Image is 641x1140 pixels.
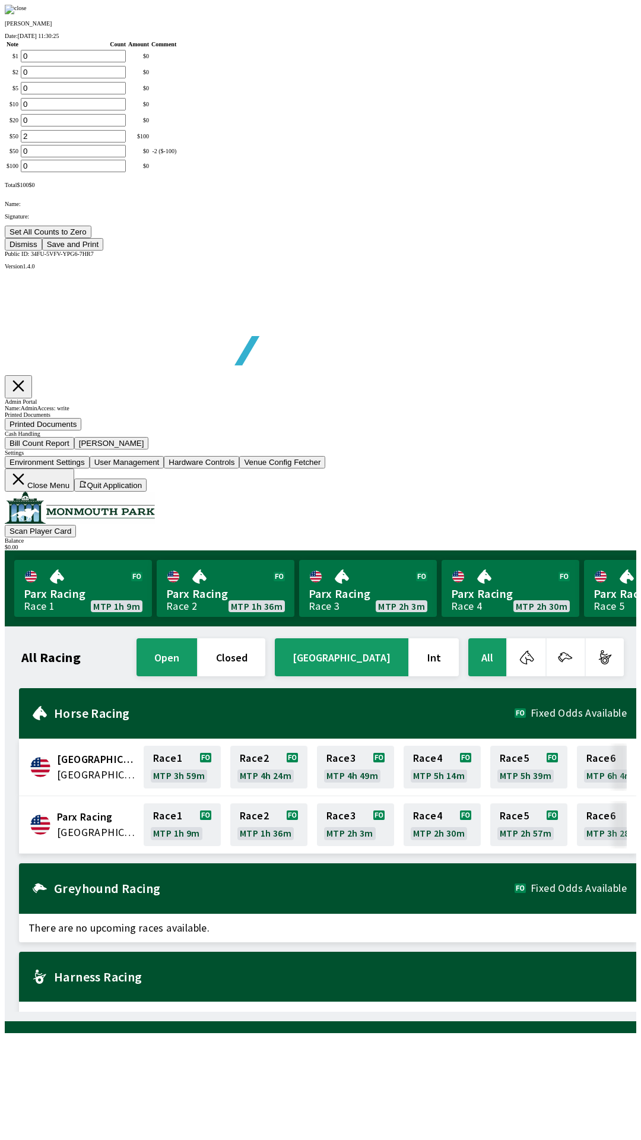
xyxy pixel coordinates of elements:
[299,560,437,617] a: Parx RacingRace 3MTP 2h 3m
[54,708,515,718] h2: Horse Racing
[586,811,615,821] span: Race 6
[586,753,615,763] span: Race 6
[326,771,378,780] span: MTP 4h 49m
[404,803,481,846] a: Race4MTP 2h 30m
[6,159,19,173] td: $ 100
[5,182,636,188] div: Total
[54,883,515,893] h2: Greyhound Racing
[5,213,636,220] p: Signature:
[166,586,285,601] span: Parx Racing
[157,560,294,617] a: Parx RacingRace 2MTP 1h 36m
[500,811,529,821] span: Race 5
[6,65,19,79] td: $ 2
[57,809,137,825] span: Parx Racing
[6,144,19,158] td: $ 50
[410,638,459,676] button: Int
[153,753,182,763] span: Race 1
[6,49,19,63] td: $ 1
[490,803,567,846] a: Race5MTP 2h 57m
[151,40,177,48] th: Comment
[413,753,442,763] span: Race 4
[5,20,636,27] p: [PERSON_NAME]
[442,560,579,617] a: Parx RacingRace 4MTP 2h 30m
[128,163,149,169] div: $ 0
[128,53,149,59] div: $ 0
[309,601,339,611] div: Race 3
[90,456,164,468] button: User Management
[18,33,59,39] span: [DATE] 11:30:25
[164,456,239,468] button: Hardware Controls
[5,201,636,207] p: Name:
[153,771,205,780] span: MTP 3h 59m
[5,226,91,238] button: Set All Counts to Zero
[19,914,636,942] span: There are no upcoming races available.
[413,771,465,780] span: MTP 5h 14m
[451,601,482,611] div: Race 4
[309,586,427,601] span: Parx Racing
[5,5,27,14] img: close
[5,411,636,418] div: Printed Documents
[57,767,137,783] span: United States
[317,803,394,846] a: Race3MTP 2h 3m
[6,113,19,127] td: $ 20
[31,251,94,257] span: 34FU-5VFV-YPG6-7HR7
[74,479,147,492] button: Quit Application
[531,883,627,893] span: Fixed Odds Available
[5,238,42,251] button: Dismiss
[5,449,636,456] div: Settings
[128,133,149,140] div: $ 100
[326,828,373,838] span: MTP 2h 3m
[5,525,76,537] button: Scan Player Card
[230,803,307,846] a: Race2MTP 1h 36m
[144,803,221,846] a: Race1MTP 1h 9m
[531,708,627,718] span: Fixed Odds Available
[20,40,126,48] th: Count
[500,753,529,763] span: Race 5
[586,828,638,838] span: MTP 3h 28m
[32,270,373,395] img: global tote logo
[5,437,74,449] button: Bill Count Report
[468,638,506,676] button: All
[326,811,356,821] span: Race 3
[57,752,137,767] span: Fairmount Park
[153,828,200,838] span: MTP 1h 9m
[5,537,636,544] div: Balance
[240,753,269,763] span: Race 2
[19,1002,636,1030] span: There are no upcoming races available.
[151,148,176,154] div: -2 ($-100)
[144,746,221,788] a: Race1MTP 3h 59m
[128,117,149,123] div: $ 0
[74,437,149,449] button: [PERSON_NAME]
[5,430,636,437] div: Cash Handling
[6,40,19,48] th: Note
[6,129,19,143] td: $ 50
[516,601,567,611] span: MTP 2h 30m
[21,653,81,662] h1: All Racing
[166,601,197,611] div: Race 2
[240,811,269,821] span: Race 2
[378,601,425,611] span: MTP 2h 3m
[5,492,155,524] img: venue logo
[230,746,307,788] a: Race2MTP 4h 24m
[413,828,465,838] span: MTP 2h 30m
[128,69,149,75] div: $ 0
[239,456,325,468] button: Venue Config Fetcher
[404,746,481,788] a: Race4MTP 5h 14m
[198,638,265,676] button: closed
[54,972,627,981] h2: Harness Racing
[490,746,567,788] a: Race5MTP 5h 39m
[231,601,283,611] span: MTP 1h 36m
[128,148,149,154] div: $ 0
[128,85,149,91] div: $ 0
[413,811,442,821] span: Race 4
[6,97,19,111] td: $ 10
[24,586,142,601] span: Parx Racing
[5,33,636,39] div: Date:
[500,828,551,838] span: MTP 2h 57m
[586,771,633,780] span: MTP 6h 4m
[594,601,624,611] div: Race 5
[240,828,291,838] span: MTP 1h 36m
[5,418,81,430] button: Printed Documents
[57,825,137,840] span: United States
[5,398,636,405] div: Admin Portal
